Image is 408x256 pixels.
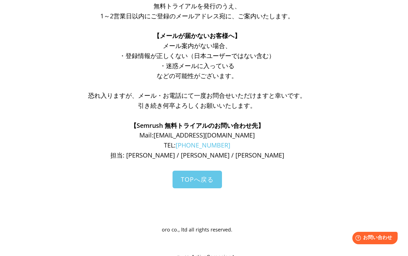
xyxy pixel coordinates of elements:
span: 恐れ入りますが、メール・お電話にて一度お問合せいただけますと幸いです。 [88,91,306,99]
span: メール案内がない場合、 [163,41,231,50]
span: TOPへ戻る [181,175,214,183]
span: 【メールが届かないお客様へ】 [154,31,241,40]
a: [PHONE_NUMBER] [176,141,230,149]
span: ・登録情報が正しくない（日本ユーザーではない含む） [119,51,275,60]
span: TEL: [164,141,230,149]
span: 引き続き何卒よろしくお願いいたします。 [138,101,256,110]
a: TOPへ戻る [173,171,222,188]
span: Mail: [EMAIL_ADDRESS][DOMAIN_NAME] [139,131,255,139]
span: などの可能性がございます。 [157,72,238,80]
span: 1～2営業日以内にご登録のメールアドレス宛に、ご案内いたします。 [100,12,294,20]
span: oro co., ltd all rights reserved. [162,226,232,233]
iframe: Help widget launcher [346,229,400,248]
span: ・迷惑メールに入っている [160,61,234,70]
span: 担当: [PERSON_NAME] / [PERSON_NAME] / [PERSON_NAME] [110,151,284,159]
span: 無料トライアルを発行のうえ、 [154,2,241,10]
span: 【Semrush 無料トライアルのお問い合わせ先】 [130,121,264,130]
